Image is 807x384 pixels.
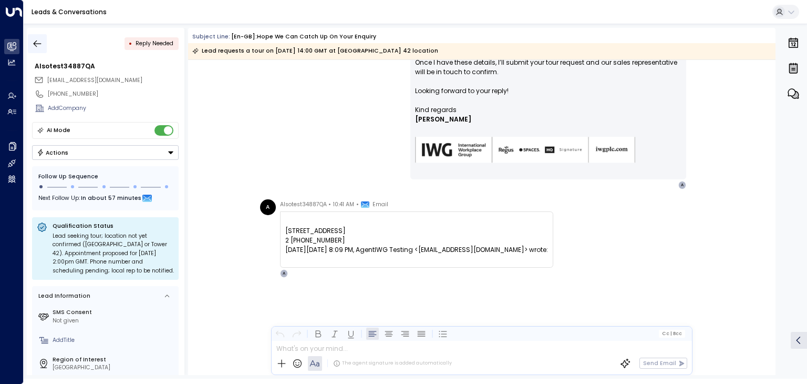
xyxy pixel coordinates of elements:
[333,360,452,367] div: The agent signature is added automatically
[274,327,286,340] button: Undo
[53,308,175,317] label: SMS Consent
[415,105,681,176] div: Signature
[670,331,671,336] span: |
[333,199,354,210] span: 10:41 AM
[356,199,359,210] span: •
[192,33,230,41] span: Subject Line:
[48,90,179,98] div: [PHONE_NUMBER]
[81,193,141,205] span: In about 57 minutes
[415,105,457,115] span: Kind regards
[47,125,70,136] div: AI Mode
[285,245,548,264] div: [DATE][DATE] 8:09 PM, AgentIWG Testing <[EMAIL_ADDRESS][DOMAIN_NAME]> wrote:
[35,62,179,71] div: Alsotest34887QA
[285,226,548,236] div: [STREET_ADDRESS]
[38,173,172,181] div: Follow Up Sequence
[280,269,288,278] div: A
[36,292,90,300] div: Lead Information
[231,33,376,41] div: [en-GB]:Hope we can catch up on your enquiry
[37,149,69,156] div: Actions
[47,76,142,85] span: alsotest34887qa@proton.me
[280,199,327,210] span: Alsotest34887QA
[53,336,175,345] div: AddTitle
[659,330,685,337] button: Cc|Bcc
[373,199,388,210] span: Email
[53,222,174,230] p: Qualification Status
[53,232,174,276] div: Lead seeking tour; location not yet confirmed ([GEOGRAPHIC_DATA] or Tower 42). Appointment propos...
[285,236,548,245] div: 2 [PHONE_NUMBER]
[129,36,132,50] div: •
[260,199,276,215] div: A
[662,331,682,336] span: Cc Bcc
[328,199,331,210] span: •
[48,104,179,113] div: AddCompany
[53,317,175,325] div: Not given
[53,356,175,364] label: Region of Interest
[38,193,172,205] div: Next Follow Up:
[192,46,438,56] div: Lead requests a tour on [DATE] 14:00 GMT at [GEOGRAPHIC_DATA] 42 location
[290,327,303,340] button: Redo
[32,7,107,16] a: Leads & Conversations
[678,181,687,189] div: A
[32,145,179,160] button: Actions
[415,137,636,164] img: AIorK4zU2Kz5WUNqa9ifSKC9jFH1hjwenjvh85X70KBOPduETvkeZu4OqG8oPuqbwvp3xfXcMQJCRtwYb-SG
[136,39,173,47] span: Reply Needed
[415,115,471,124] span: [PERSON_NAME]
[53,363,175,372] div: [GEOGRAPHIC_DATA]
[32,145,179,160] div: Button group with a nested menu
[47,76,142,84] span: [EMAIL_ADDRESS][DOMAIN_NAME]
